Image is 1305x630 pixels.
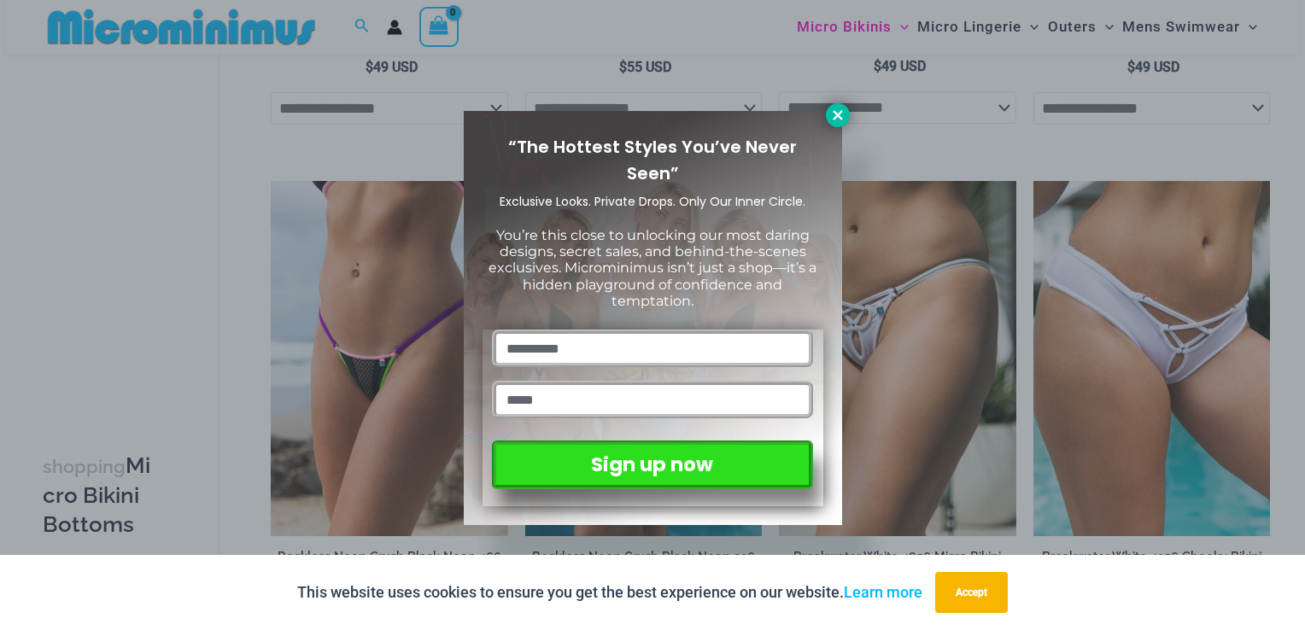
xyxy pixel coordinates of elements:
button: Close [826,103,850,127]
a: Learn more [844,583,922,601]
span: “The Hottest Styles You’ve Never Seen” [508,135,797,185]
span: Exclusive Looks. Private Drops. Only Our Inner Circle. [500,193,805,210]
p: This website uses cookies to ensure you get the best experience on our website. [297,580,922,605]
span: You’re this close to unlocking our most daring designs, secret sales, and behind-the-scenes exclu... [489,227,816,309]
button: Sign up now [492,440,812,489]
button: Accept [935,572,1008,613]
